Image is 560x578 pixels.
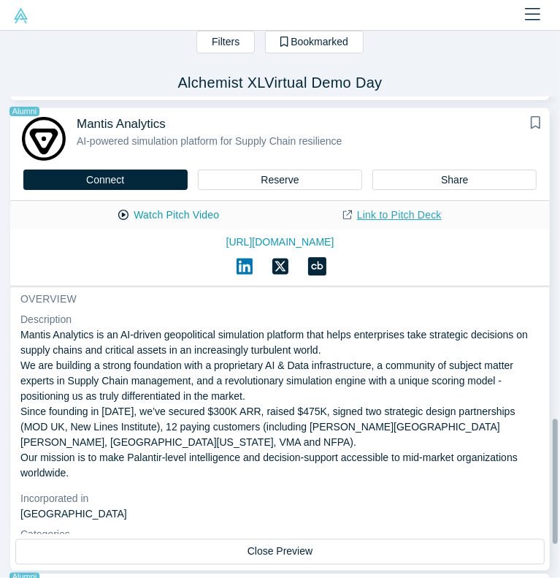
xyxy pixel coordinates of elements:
[20,506,540,522] dd: [GEOGRAPHIC_DATA]
[372,170,537,190] button: Share
[20,292,519,307] h3: overview
[20,527,540,542] dt: Categories
[328,202,457,228] a: Link to Pitch Deck
[20,491,540,506] dt: Incorporated in
[23,170,188,190] button: Connect
[265,31,364,53] button: Bookmarked
[15,539,545,565] button: Close Preview
[103,202,234,228] button: Watch Pitch Video
[526,115,545,133] button: Bookmark
[77,116,166,132] span: Mantis Analytics
[77,135,342,147] span: AI-powered simulation platform for Supply Chain resilience
[198,170,362,190] button: Reserve
[196,31,255,53] button: Filters
[20,235,540,250] a: [URL][DOMAIN_NAME]
[20,312,540,327] dt: Description
[13,8,28,23] img: Alchemist Vault Logo
[20,117,66,161] img: Mantis Analytics's Logo
[20,327,540,481] p: Mantis Analytics is an AI-driven geopolitical simulation platform that helps enterprises take str...
[10,108,550,170] button: Mantis Analytics AI-powered simulation platform for Supply Chain resilienceBookmark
